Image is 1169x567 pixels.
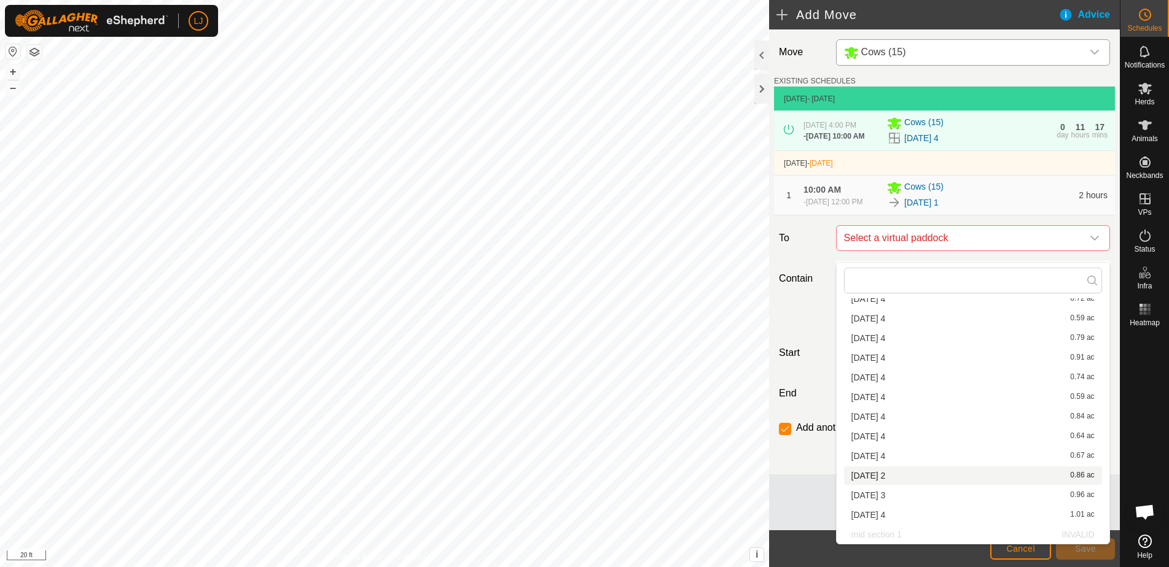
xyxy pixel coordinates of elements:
[844,388,1102,406] li: 2025-10-03 4
[1075,544,1096,553] span: Save
[786,190,791,200] span: 1
[1137,552,1152,559] span: Help
[844,368,1102,387] li: 2025-10-01 4
[1120,530,1169,564] a: Help
[803,121,856,129] span: [DATE] 4:00 PM
[774,386,831,401] label: End
[904,196,939,209] a: [DATE] 1
[796,423,924,433] label: Add another scheduled move
[1070,471,1094,480] span: 0.86 ac
[6,80,20,95] button: –
[844,466,1102,485] li: 2025-10-07 2
[1070,393,1094,401] span: 0.59 ac
[844,447,1102,465] li: 2025-10-06 4
[1076,123,1085,131] div: 11
[774,225,831,251] label: To
[851,373,886,382] span: [DATE] 4
[806,198,862,206] span: [DATE] 12:00 PM
[774,75,856,87] label: EXISTING SCHEDULES
[1127,25,1162,32] span: Schedules
[756,549,758,560] span: i
[851,334,886,342] span: [DATE] 4
[844,427,1102,445] li: 2025-10-05 4
[1079,190,1108,200] span: 2 hours
[784,159,807,168] span: [DATE]
[887,195,902,210] img: To
[844,309,1102,328] li: 2025-09-28 4
[774,271,831,286] label: Contain
[851,491,886,499] span: [DATE] 3
[774,345,831,360] label: Start
[1058,7,1120,22] div: Advice
[839,226,1082,250] span: Select a virtual paddock
[1127,493,1163,530] div: Open chat
[851,452,886,460] span: [DATE] 4
[1070,511,1094,519] span: 1.01 ac
[851,432,886,441] span: [DATE] 4
[194,15,203,28] span: LJ
[844,329,1102,347] li: 2025-09-29 4
[803,196,862,207] div: -
[990,538,1051,560] button: Cancel
[1006,544,1035,553] span: Cancel
[851,353,886,362] span: [DATE] 4
[904,116,944,131] span: Cows (15)
[6,64,20,79] button: +
[1132,135,1158,142] span: Animals
[1070,314,1094,323] span: 0.59 ac
[15,10,168,32] img: Gallagher Logo
[1125,61,1165,69] span: Notifications
[1070,452,1094,460] span: 0.67 ac
[1060,123,1065,131] div: 0
[803,185,841,195] span: 10:00 AM
[397,551,433,562] a: Contact Us
[1070,353,1094,362] span: 0.91 ac
[1056,538,1115,560] button: Save
[1082,40,1107,65] div: dropdown trigger
[810,159,833,168] span: [DATE]
[839,40,1082,65] span: Cows
[1070,491,1094,499] span: 0.96 ac
[861,47,906,57] span: Cows (15)
[807,159,833,168] span: -
[844,290,1102,308] li: 2025-09-27 4
[851,314,886,323] span: [DATE] 4
[784,94,807,103] span: [DATE]
[1092,131,1108,139] div: mins
[844,486,1102,504] li: 2025-10-07 3
[807,94,835,103] span: - [DATE]
[851,393,886,401] span: [DATE] 4
[1095,123,1105,131] div: 17
[1070,412,1094,421] span: 0.84 ac
[336,551,382,562] a: Privacy Policy
[1070,334,1094,342] span: 0.79 ac
[1070,295,1094,303] span: 0.72 ac
[1070,373,1094,382] span: 0.74 ac
[851,295,886,303] span: [DATE] 4
[776,7,1058,22] h2: Add Move
[1130,319,1160,326] span: Heatmap
[1082,226,1107,250] div: dropdown trigger
[1135,98,1154,106] span: Herds
[904,132,939,145] a: [DATE] 4
[1134,245,1155,253] span: Status
[851,471,886,480] span: [DATE] 2
[851,412,886,421] span: [DATE] 4
[1138,209,1151,216] span: VPs
[806,132,864,141] span: [DATE] 10:00 AM
[750,548,764,561] button: i
[851,511,886,519] span: [DATE] 4
[803,131,864,142] div: -
[774,39,831,66] label: Move
[844,407,1102,426] li: 2025-10-04 4
[6,44,20,59] button: Reset Map
[27,45,42,60] button: Map Layers
[1071,131,1090,139] div: hours
[1057,131,1068,139] div: day
[844,506,1102,524] li: 2025-10-07 4
[1137,282,1152,290] span: Infra
[904,180,944,195] span: Cows (15)
[837,183,1109,544] ul: Option List
[1070,432,1094,441] span: 0.64 ac
[1126,172,1163,179] span: Neckbands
